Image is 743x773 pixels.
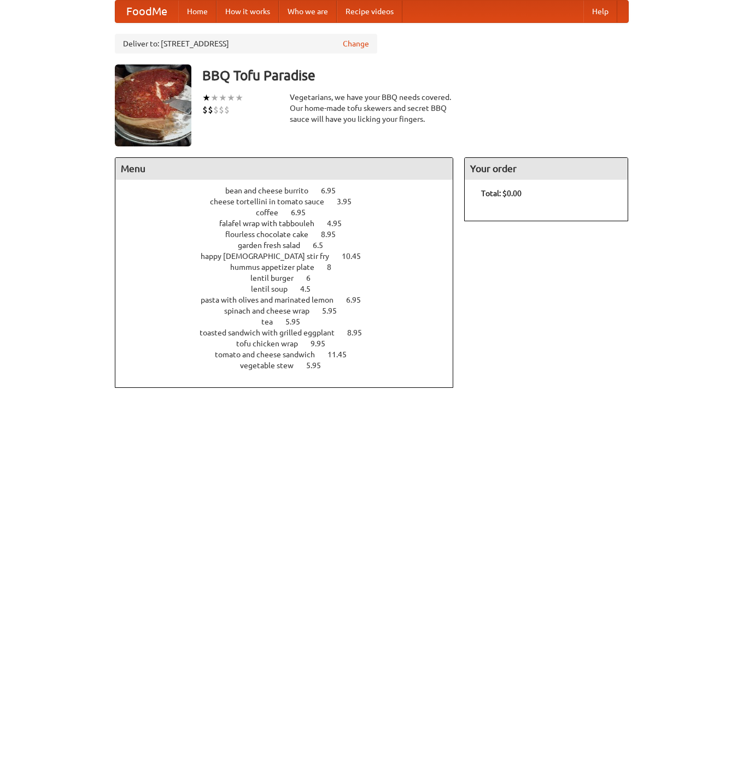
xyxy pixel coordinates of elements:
[236,339,309,348] span: tofu chicken wrap
[224,306,357,315] a: spinach and cheese wrap 5.95
[240,361,341,370] a: vegetable stew 5.95
[256,208,326,217] a: coffee 6.95
[327,219,353,228] span: 4.95
[213,104,219,116] li: $
[313,241,334,250] span: 6.5
[347,328,373,337] span: 8.95
[481,189,522,198] b: Total: $0.00
[225,230,319,239] span: flourless chocolate cake
[208,104,213,116] li: $
[261,317,284,326] span: tea
[251,285,331,293] a: lentil soup 4.5
[291,208,317,217] span: 6.95
[225,230,356,239] a: flourless chocolate cake 8.95
[285,317,311,326] span: 5.95
[343,38,369,49] a: Change
[327,263,342,272] span: 8
[321,186,347,195] span: 6.95
[115,1,178,22] a: FoodMe
[583,1,617,22] a: Help
[250,274,305,282] span: lentil burger
[230,263,352,272] a: hummus appetizer plate 8
[230,263,325,272] span: hummus appetizer plate
[238,241,343,250] a: garden fresh salad 6.5
[311,339,336,348] span: 9.95
[210,92,219,104] li: ★
[337,1,402,22] a: Recipe videos
[219,92,227,104] li: ★
[201,296,344,304] span: pasta with olives and marinated lemon
[256,208,289,217] span: coffee
[250,274,331,282] a: lentil burger 6
[224,104,230,116] li: $
[225,186,356,195] a: bean and cheese burrito 6.95
[202,92,210,104] li: ★
[337,197,362,206] span: 3.95
[327,350,358,359] span: 11.45
[261,317,320,326] a: tea 5.95
[215,350,326,359] span: tomato and cheese sandwich
[342,252,372,261] span: 10.45
[115,158,453,180] h4: Menu
[217,1,279,22] a: How it works
[201,296,381,304] a: pasta with olives and marinated lemon 6.95
[201,252,381,261] a: happy [DEMOGRAPHIC_DATA] stir fry 10.45
[202,64,629,86] h3: BBQ Tofu Paradise
[200,328,346,337] span: toasted sandwich with grilled eggplant
[219,219,325,228] span: falafel wrap with tabbouleh
[115,64,191,146] img: angular.jpg
[219,104,224,116] li: $
[227,92,235,104] li: ★
[300,285,321,293] span: 4.5
[290,92,454,125] div: Vegetarians, we have your BBQ needs covered. Our home-made tofu skewers and secret BBQ sauce will...
[240,361,305,370] span: vegetable stew
[202,104,208,116] li: $
[236,339,346,348] a: tofu chicken wrap 9.95
[238,241,311,250] span: garden fresh salad
[201,252,340,261] span: happy [DEMOGRAPHIC_DATA] stir fry
[465,158,628,180] h4: Your order
[322,306,348,315] span: 5.95
[210,197,372,206] a: cheese tortellini in tomato sauce 3.95
[346,296,372,304] span: 6.95
[215,350,367,359] a: tomato and cheese sandwich 11.45
[224,306,320,315] span: spinach and cheese wrap
[178,1,217,22] a: Home
[210,197,335,206] span: cheese tortellini in tomato sauce
[235,92,243,104] li: ★
[279,1,337,22] a: Who we are
[306,274,321,282] span: 6
[219,219,362,228] a: falafel wrap with tabbouleh 4.95
[251,285,299,293] span: lentil soup
[321,230,347,239] span: 8.95
[306,361,332,370] span: 5.95
[115,34,377,54] div: Deliver to: [STREET_ADDRESS]
[225,186,319,195] span: bean and cheese burrito
[200,328,382,337] a: toasted sandwich with grilled eggplant 8.95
